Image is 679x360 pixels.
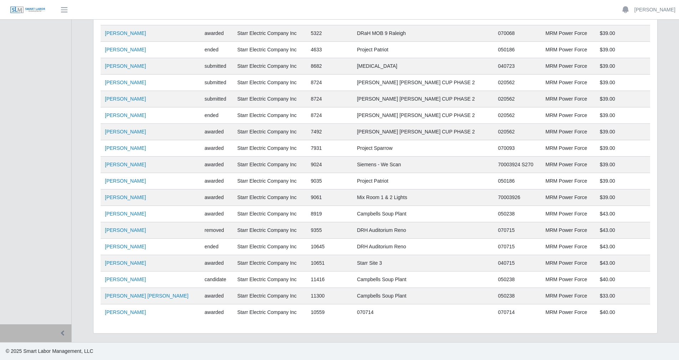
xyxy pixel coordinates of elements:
td: $40.00 [596,272,650,288]
td: 020562 [494,91,541,107]
td: 8682 [306,58,353,75]
td: 050238 [494,206,541,222]
td: MRM Power Force [541,288,596,304]
td: $39.00 [596,189,650,206]
td: $43.00 [596,222,650,239]
td: ended [200,107,233,124]
td: awarded [200,304,233,321]
td: Siemens - We Scan [353,157,493,173]
td: awarded [200,124,233,140]
a: [PERSON_NAME] [105,277,146,282]
td: MRM Power Force [541,272,596,288]
td: MRM Power Force [541,75,596,91]
td: 8919 [306,206,353,222]
td: 070714 [494,304,541,321]
a: [PERSON_NAME] [105,63,146,69]
td: Starr Electric Company Inc [233,272,306,288]
td: Project Patriot [353,173,493,189]
a: [PERSON_NAME] [105,211,146,217]
td: DRH Auditorium Reno [353,239,493,255]
td: $39.00 [596,140,650,157]
a: [PERSON_NAME] [105,194,146,200]
a: [PERSON_NAME] [PERSON_NAME] [105,293,188,299]
a: [PERSON_NAME] [105,227,146,233]
td: Starr Electric Company Inc [233,124,306,140]
td: $39.00 [596,42,650,58]
td: $39.00 [596,124,650,140]
td: ended [200,239,233,255]
td: 050186 [494,173,541,189]
td: 050238 [494,272,541,288]
a: [PERSON_NAME] [105,145,146,151]
td: 020562 [494,75,541,91]
a: [PERSON_NAME] [105,309,146,315]
td: $39.00 [596,75,650,91]
td: Project Sparrow [353,140,493,157]
td: 8724 [306,91,353,107]
td: $43.00 [596,206,650,222]
td: 10559 [306,304,353,321]
td: submitted [200,75,233,91]
td: Starr Electric Company Inc [233,304,306,321]
td: 11416 [306,272,353,288]
td: Starr Site 3 [353,255,493,272]
td: 070715 [494,222,541,239]
td: MRM Power Force [541,304,596,321]
td: 050186 [494,42,541,58]
a: [PERSON_NAME] [105,96,146,102]
td: MRM Power Force [541,91,596,107]
td: candidate [200,272,233,288]
td: Starr Electric Company Inc [233,173,306,189]
td: 5322 [306,25,353,42]
a: [PERSON_NAME] [105,80,146,85]
td: Starr Electric Company Inc [233,239,306,255]
td: DRH Auditorium Reno [353,222,493,239]
td: Campbells Soup Plant [353,288,493,304]
td: $43.00 [596,239,650,255]
td: 70003924 S270 [494,157,541,173]
td: 020562 [494,107,541,124]
td: awarded [200,25,233,42]
a: [PERSON_NAME] [105,112,146,118]
td: Campbells Soup Plant [353,206,493,222]
a: [PERSON_NAME] [105,178,146,184]
td: Starr Electric Company Inc [233,140,306,157]
td: $39.00 [596,157,650,173]
td: DRaH MOB 9 Raleigh [353,25,493,42]
span: © 2025 Smart Labor Management, LLC [6,348,93,354]
td: 070093 [494,140,541,157]
td: Starr Electric Company Inc [233,42,306,58]
a: [PERSON_NAME] [105,260,146,266]
td: Starr Electric Company Inc [233,75,306,91]
td: 11300 [306,288,353,304]
td: submitted [200,58,233,75]
td: Starr Electric Company Inc [233,91,306,107]
td: [PERSON_NAME] [PERSON_NAME] CUP PHASE 2 [353,124,493,140]
td: awarded [200,255,233,272]
a: [PERSON_NAME] [105,129,146,135]
td: MRM Power Force [541,124,596,140]
img: SLM Logo [10,6,46,14]
td: 9035 [306,173,353,189]
td: awarded [200,157,233,173]
td: 70003926 [494,189,541,206]
td: Starr Electric Company Inc [233,58,306,75]
td: MRM Power Force [541,239,596,255]
td: MRM Power Force [541,255,596,272]
td: 070715 [494,239,541,255]
td: $39.00 [596,58,650,75]
td: MRM Power Force [541,107,596,124]
td: awarded [200,288,233,304]
a: [PERSON_NAME] [634,6,675,14]
td: $39.00 [596,91,650,107]
td: [PERSON_NAME] [PERSON_NAME] CUP PHASE 2 [353,75,493,91]
td: 4633 [306,42,353,58]
td: 040715 [494,255,541,272]
td: 7492 [306,124,353,140]
td: MRM Power Force [541,42,596,58]
td: [MEDICAL_DATA] [353,58,493,75]
td: $40.00 [596,304,650,321]
td: Starr Electric Company Inc [233,222,306,239]
td: 9024 [306,157,353,173]
td: MRM Power Force [541,189,596,206]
